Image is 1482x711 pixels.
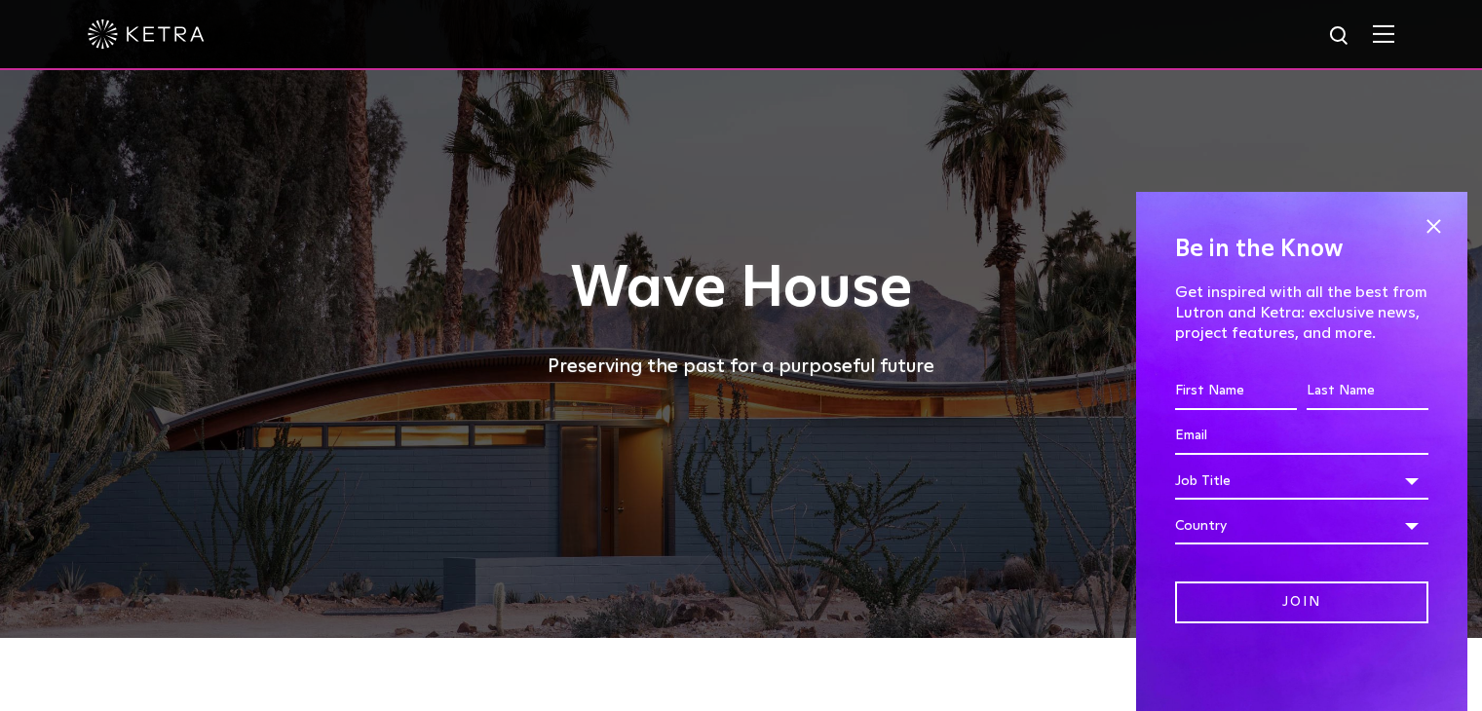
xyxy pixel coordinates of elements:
input: First Name [1175,373,1297,410]
input: Email [1175,418,1428,455]
img: search icon [1328,24,1352,49]
div: Country [1175,507,1428,544]
p: Get inspired with all the best from Lutron and Ketra: exclusive news, project features, and more. [1175,282,1428,343]
img: ketra-logo-2019-white [88,19,205,49]
img: Hamburger%20Nav.svg [1373,24,1394,43]
input: Last Name [1307,373,1428,410]
h4: Be in the Know [1175,231,1428,268]
input: Join [1175,581,1428,623]
div: Job Title [1175,463,1428,500]
div: Preserving the past for a purposeful future [254,351,1229,382]
h1: Wave House [254,257,1229,321]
